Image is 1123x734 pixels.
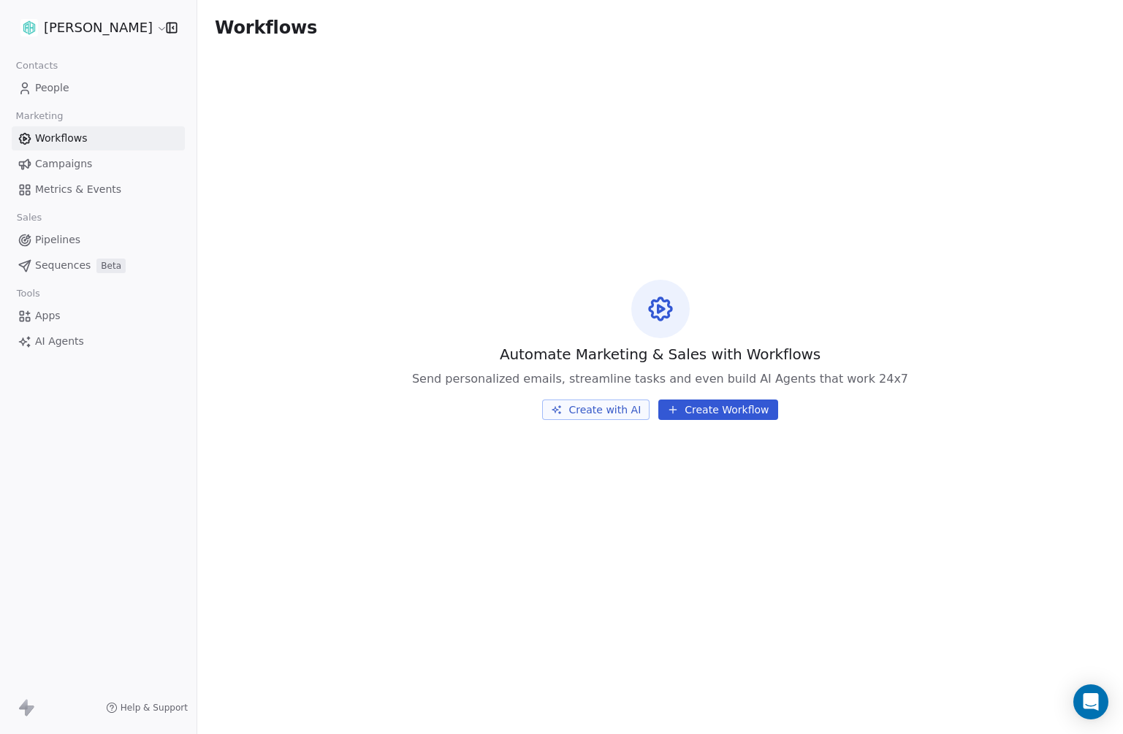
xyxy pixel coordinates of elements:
span: Sales [10,207,48,229]
span: Sequences [35,258,91,273]
span: Metrics & Events [35,182,121,197]
span: People [35,80,69,96]
button: [PERSON_NAME] [18,15,156,40]
a: Pipelines [12,228,185,252]
a: Campaigns [12,152,185,176]
span: Apps [35,308,61,324]
button: Create Workflow [658,400,777,420]
a: Help & Support [106,702,188,714]
span: AI Agents [35,334,84,349]
span: Workflows [215,18,317,38]
span: Beta [96,259,126,273]
a: People [12,76,185,100]
span: Pipelines [35,232,80,248]
img: slack.jpg [20,19,38,37]
span: Marketing [9,105,69,127]
span: Campaigns [35,156,92,172]
button: Create with AI [542,400,650,420]
span: Send personalized emails, streamline tasks and even build AI Agents that work 24x7 [412,370,908,388]
span: [PERSON_NAME] [44,18,153,37]
span: Help & Support [121,702,188,714]
a: Workflows [12,126,185,150]
a: Metrics & Events [12,177,185,202]
div: Open Intercom Messenger [1073,684,1108,719]
a: SequencesBeta [12,253,185,278]
span: Automate Marketing & Sales with Workflows [500,344,821,364]
span: Workflows [35,131,88,146]
span: Contacts [9,55,64,77]
a: Apps [12,304,185,328]
span: Tools [10,283,46,305]
a: AI Agents [12,329,185,353]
